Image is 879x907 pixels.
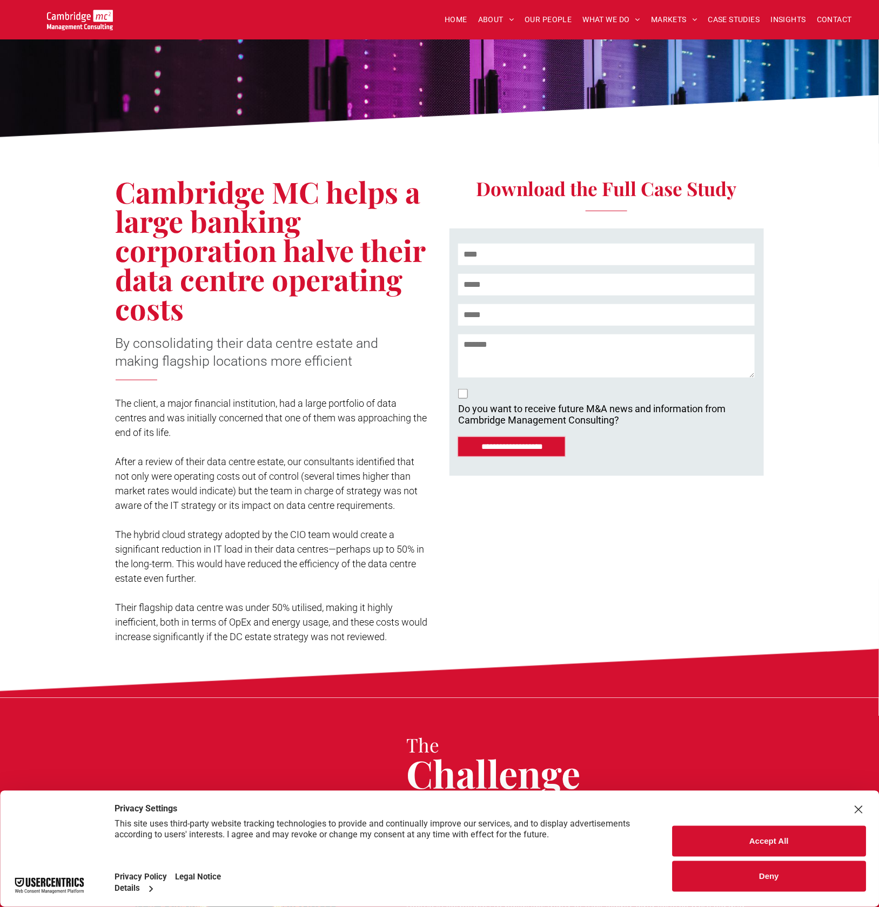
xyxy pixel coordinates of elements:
img: Go to Homepage [47,10,113,30]
a: Your Business Transformed | Cambridge Management Consulting [47,11,113,23]
input: Do you want to receive future M&A news and information from Cambridge Management Consulting? CASE... [458,389,468,399]
span: Cambridge MC helps a large banking corporation halve their data centre operating costs [116,172,426,328]
span: Download the Full Case Study [477,176,737,201]
span: The client, a major financial institution, had a large portfolio of data centres and was initiall... [116,398,427,438]
a: WHAT WE DO [578,11,646,28]
a: HOME [439,11,473,28]
a: MARKETS [646,11,702,28]
span: Challenge [406,748,580,799]
a: OUR PEOPLE [519,11,577,28]
span: The hybrid cloud strategy adopted by the CIO team would create a significant reduction in IT load... [116,529,425,584]
span: The [406,733,439,758]
p: Do you want to receive future M&A news and information from Cambridge Management Consulting? [458,403,726,426]
a: ABOUT [473,11,520,28]
span: Their flagship data centre was under 50% utilised, making it highly inefficient, both in terms of... [116,602,428,642]
a: CONTACT [811,11,857,28]
span: After a review of their data centre estate, our consultants identified that not only were operati... [116,456,418,511]
a: CASE STUDIES [703,11,766,28]
a: INSIGHTS [766,11,811,28]
span: By consolidating their data centre estate and making flagship locations more efficient [116,335,379,369]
